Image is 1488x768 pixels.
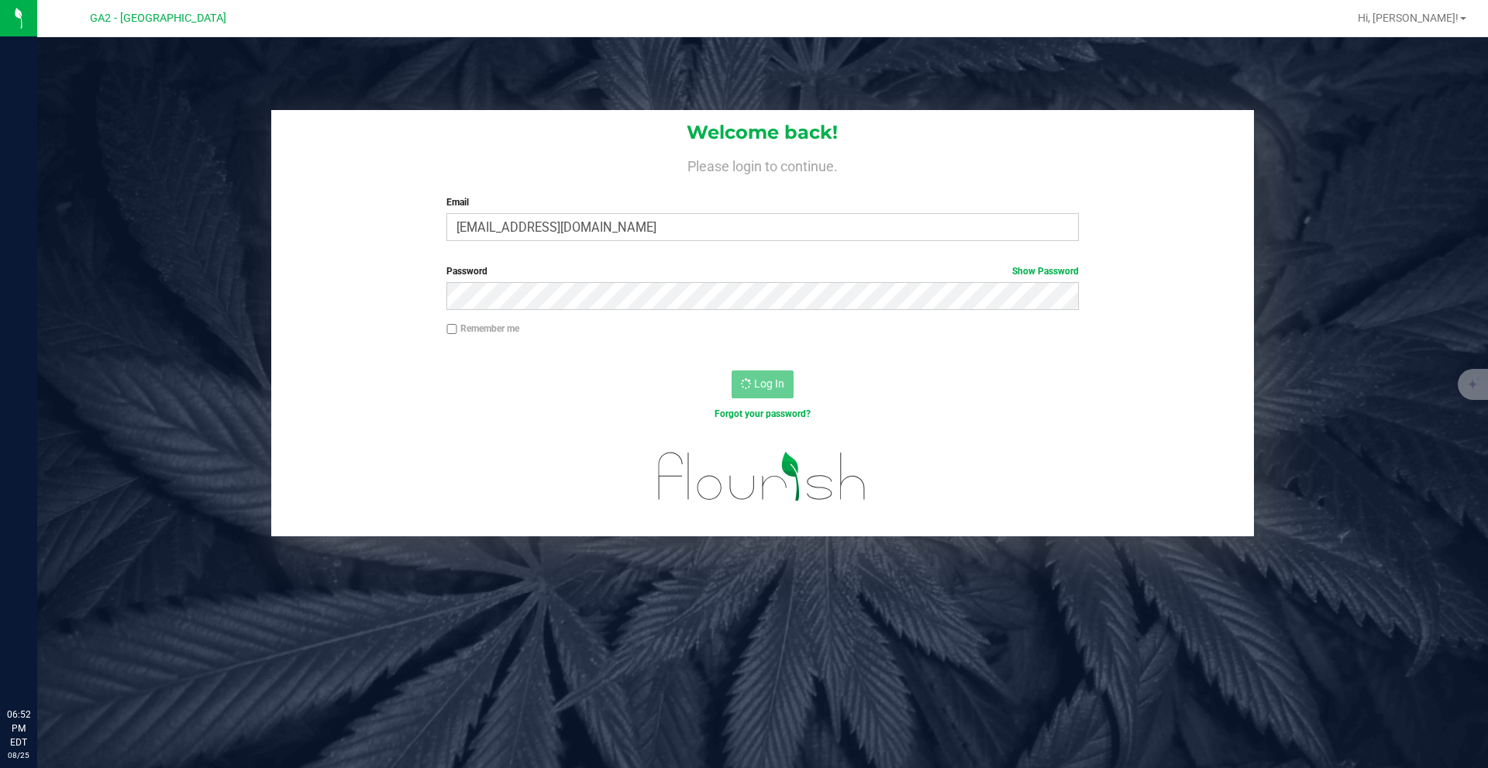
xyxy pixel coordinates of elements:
[732,370,794,398] button: Log In
[754,377,784,390] span: Log In
[446,195,1078,209] label: Email
[639,437,885,516] img: flourish_logo.svg
[7,708,30,749] p: 06:52 PM EDT
[271,122,1254,143] h1: Welcome back!
[446,266,487,277] span: Password
[1012,266,1079,277] a: Show Password
[271,155,1254,174] h4: Please login to continue.
[715,408,811,419] a: Forgot your password?
[446,322,519,336] label: Remember me
[446,324,457,335] input: Remember me
[90,12,226,25] span: GA2 - [GEOGRAPHIC_DATA]
[7,749,30,761] p: 08/25
[1358,12,1459,24] span: Hi, [PERSON_NAME]!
